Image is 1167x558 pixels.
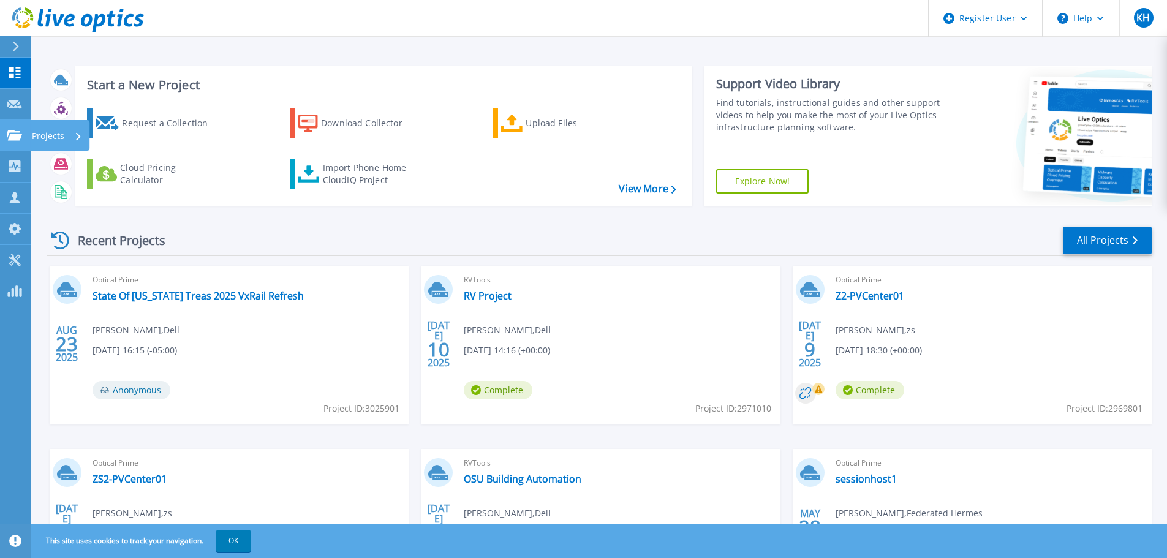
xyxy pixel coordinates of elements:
a: View More [619,183,676,195]
div: Request a Collection [122,111,220,135]
span: RVTools [464,456,772,470]
span: 28 [799,522,821,532]
div: AUG 2025 [55,322,78,366]
span: [PERSON_NAME] , Dell [93,323,179,337]
div: Recent Projects [47,225,182,255]
span: Project ID: 2969801 [1067,402,1142,415]
span: [PERSON_NAME] , Federated Hermes [836,507,983,520]
a: ZS2-PVCenter01 [93,473,167,485]
span: Complete [464,381,532,399]
a: Z2-PVCenter01 [836,290,904,302]
a: Explore Now! [716,169,809,194]
div: Support Video Library [716,76,945,92]
a: All Projects [1063,227,1152,254]
span: Complete [836,381,904,399]
span: [DATE] 14:16 (+00:00) [464,344,550,357]
span: Optical Prime [93,273,401,287]
span: [PERSON_NAME] , Dell [464,507,551,520]
span: [DATE] 18:30 (+00:00) [836,344,922,357]
div: Upload Files [526,111,624,135]
div: [DATE] 2025 [427,505,450,549]
p: Projects [32,120,64,152]
a: State Of [US_STATE] Treas 2025 VxRail Refresh [93,290,304,302]
span: [PERSON_NAME] , Dell [464,323,551,337]
span: [PERSON_NAME] , zs [93,507,172,520]
button: OK [216,530,251,552]
div: [DATE] 2025 [55,505,78,549]
span: 10 [428,344,450,355]
a: Upload Files [493,108,629,138]
a: Cloud Pricing Calculator [87,159,224,189]
span: Optical Prime [836,456,1144,470]
div: MAY 2025 [798,505,821,549]
div: Download Collector [321,111,419,135]
div: [DATE] 2025 [427,322,450,366]
span: Optical Prime [836,273,1144,287]
span: Anonymous [93,381,170,399]
a: OSU Building Automation [464,473,581,485]
div: Import Phone Home CloudIQ Project [323,162,418,186]
div: [DATE] 2025 [798,322,821,366]
span: [DATE] 16:15 (-05:00) [93,344,177,357]
span: This site uses cookies to track your navigation. [34,530,251,552]
span: 23 [56,339,78,349]
span: Optical Prime [93,456,401,470]
span: [PERSON_NAME] , zs [836,323,915,337]
div: Cloud Pricing Calculator [120,162,218,186]
a: RV Project [464,290,512,302]
span: RVTools [464,273,772,287]
div: Find tutorials, instructional guides and other support videos to help you make the most of your L... [716,97,945,134]
span: Project ID: 3025901 [323,402,399,415]
a: sessionhost1 [836,473,897,485]
span: 9 [804,344,815,355]
span: Project ID: 2971010 [695,402,771,415]
h3: Start a New Project [87,78,676,92]
a: Request a Collection [87,108,224,138]
a: Download Collector [290,108,426,138]
span: KH [1136,13,1150,23]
